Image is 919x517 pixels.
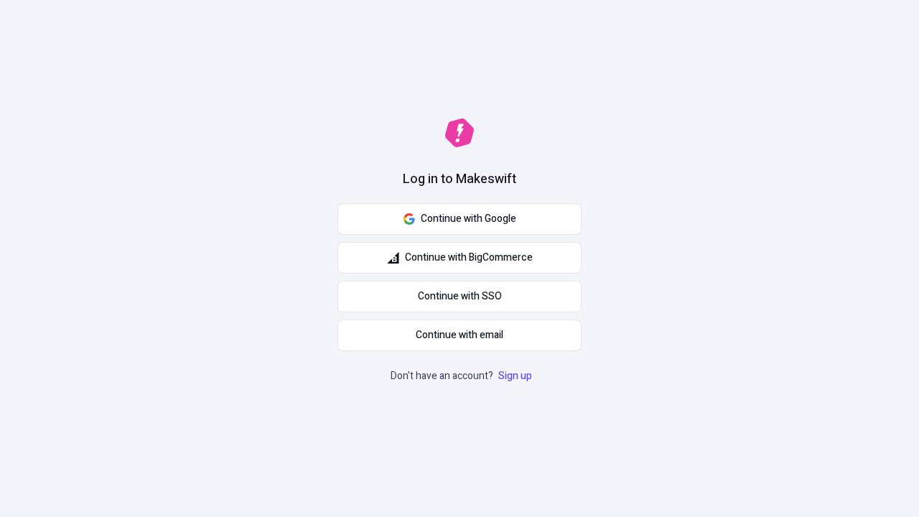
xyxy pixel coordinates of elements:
span: Continue with Google [421,211,516,227]
a: Sign up [495,368,535,383]
span: Continue with BigCommerce [405,250,533,266]
span: Continue with email [416,327,503,343]
button: Continue with Google [337,203,582,235]
button: Continue with BigCommerce [337,242,582,274]
button: Continue with email [337,320,582,351]
a: Continue with SSO [337,281,582,312]
p: Don't have an account? [391,368,535,384]
h1: Log in to Makeswift [403,170,516,189]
